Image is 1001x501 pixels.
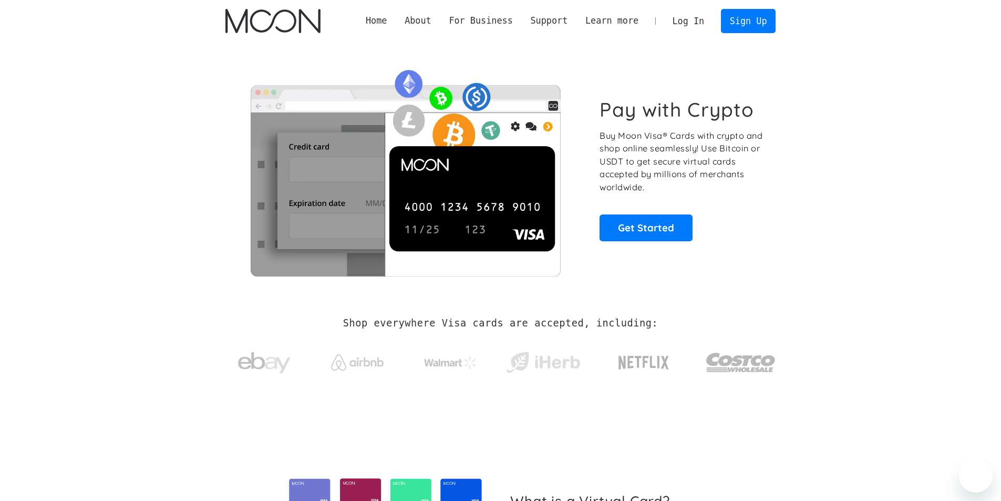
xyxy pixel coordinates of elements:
iframe: Кнопка запуска окна обмена сообщениями [959,459,993,493]
img: iHerb [504,349,582,376]
a: Get Started [600,214,693,241]
a: home [225,9,321,33]
a: Log In [664,9,713,33]
a: ebay [225,336,304,385]
img: Costco [706,343,776,382]
img: Moon Logo [225,9,321,33]
img: ebay [238,346,291,380]
p: Buy Moon Visa® Cards with crypto and shop online seamlessly! Use Bitcoin or USDT to get secure vi... [600,129,764,194]
div: Learn more [585,14,638,27]
div: For Business [440,14,522,27]
a: Airbnb [318,344,396,376]
h2: Shop everywhere Visa cards are accepted, including: [343,318,658,329]
div: For Business [449,14,512,27]
a: Walmart [411,346,489,374]
div: Support [522,14,576,27]
a: Home [357,14,396,27]
a: Sign Up [721,9,776,33]
div: About [396,14,440,27]
div: Learn more [576,14,647,27]
div: About [405,14,431,27]
a: iHerb [504,339,582,382]
a: Netflix [597,339,691,381]
img: Netflix [617,350,670,376]
img: Moon Cards let you spend your crypto anywhere Visa is accepted. [225,63,585,276]
div: Support [530,14,567,27]
img: Walmart [424,356,477,369]
a: Costco [706,332,776,387]
img: Airbnb [331,354,384,371]
h1: Pay with Crypto [600,98,754,121]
